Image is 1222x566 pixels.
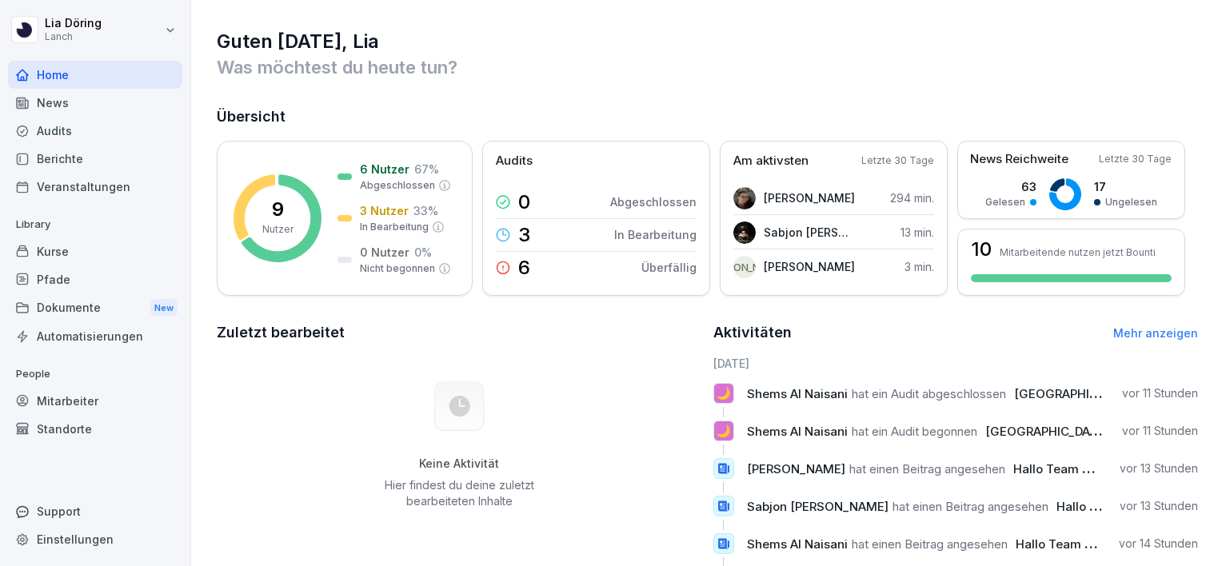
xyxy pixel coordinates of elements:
p: 3 Nutzer [360,202,409,219]
p: Sabjon [PERSON_NAME] [764,224,856,241]
p: Letzte 30 Tage [861,153,934,168]
a: News [8,89,182,117]
p: 294 min. [890,189,934,206]
p: Gelesen [985,195,1025,209]
p: Was möchtest du heute tun? [217,54,1198,80]
p: Audits [496,152,533,170]
span: Shems Al Naisani [747,536,848,552]
span: hat einen Beitrag angesehen [849,461,1005,476]
h2: Aktivitäten [713,321,792,344]
h2: Zuletzt bearbeitet [217,321,702,344]
p: 🌙 [716,420,731,442]
p: In Bearbeitung [360,220,429,234]
div: Support [8,497,182,525]
span: hat einen Beitrag angesehen [893,499,1048,514]
p: 33 % [413,202,438,219]
p: Am aktivsten [733,152,809,170]
a: DokumenteNew [8,293,182,323]
a: Veranstaltungen [8,173,182,201]
p: 13 min. [901,224,934,241]
a: Berichte [8,145,182,173]
img: h7clb01ovh4kr02mjvny56iz.png [733,221,756,244]
div: Dokumente [8,293,182,323]
p: 17 [1094,178,1157,195]
span: [GEOGRAPHIC_DATA]: Closing [1014,386,1188,401]
p: 0 Nutzer [360,244,409,261]
p: 9 [272,200,284,219]
p: 3 [518,225,530,245]
p: vor 13 Stunden [1120,460,1198,476]
a: Automatisierungen [8,322,182,350]
p: News Reichweite [970,150,1068,169]
a: Einstellungen [8,525,182,553]
p: 63 [985,178,1036,195]
img: vsdb780yjq3c8z0fgsc1orml.png [733,187,756,209]
p: vor 11 Stunden [1122,385,1198,401]
p: Lanch [45,31,102,42]
p: Ungelesen [1105,195,1157,209]
p: 67 % [414,161,439,177]
p: Letzte 30 Tage [1099,152,1172,166]
p: 6 Nutzer [360,161,409,177]
a: Home [8,61,182,89]
span: [PERSON_NAME] [747,461,845,476]
a: Mitarbeiter [8,387,182,415]
p: Abgeschlossen [610,193,697,210]
p: In Bearbeitung [614,226,697,243]
p: [PERSON_NAME] [764,189,855,206]
p: [PERSON_NAME] [764,258,855,275]
span: [GEOGRAPHIC_DATA]: Closing [985,424,1159,439]
h1: Guten [DATE], Lia [217,29,1198,54]
a: Standorte [8,415,182,443]
div: New [150,299,178,317]
p: Hier findest du deine zuletzt bearbeiteten Inhalte [378,477,540,509]
a: Audits [8,117,182,145]
p: 0 % [414,244,432,261]
h6: [DATE] [713,355,1199,372]
p: Nutzer [262,222,294,237]
span: hat einen Beitrag angesehen [852,536,1008,552]
span: hat ein Audit abgeschlossen [852,386,1006,401]
p: Überfällig [641,259,697,276]
p: Mitarbeitende nutzen jetzt Bounti [1000,246,1156,258]
h5: Keine Aktivität [378,456,540,471]
a: Kurse [8,237,182,265]
p: Lia Döring [45,17,102,30]
a: Pfade [8,265,182,293]
p: vor 11 Stunden [1122,423,1198,439]
h3: 10 [971,240,992,259]
p: vor 14 Stunden [1119,536,1198,552]
p: Abgeschlossen [360,178,435,193]
p: 6 [518,258,530,277]
p: vor 13 Stunden [1120,498,1198,514]
p: 0 [518,193,530,212]
span: Shems Al Naisani [747,424,848,439]
span: Shems Al Naisani [747,386,848,401]
div: [PERSON_NAME] [733,256,756,278]
span: hat ein Audit begonnen [852,424,977,439]
a: Mehr anzeigen [1113,326,1198,340]
p: 🌙 [716,382,731,405]
p: Nicht begonnen [360,261,435,276]
p: Library [8,212,182,237]
p: 3 min. [905,258,934,275]
h2: Übersicht [217,106,1198,128]
p: People [8,361,182,387]
span: Sabjon [PERSON_NAME] [747,499,889,514]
